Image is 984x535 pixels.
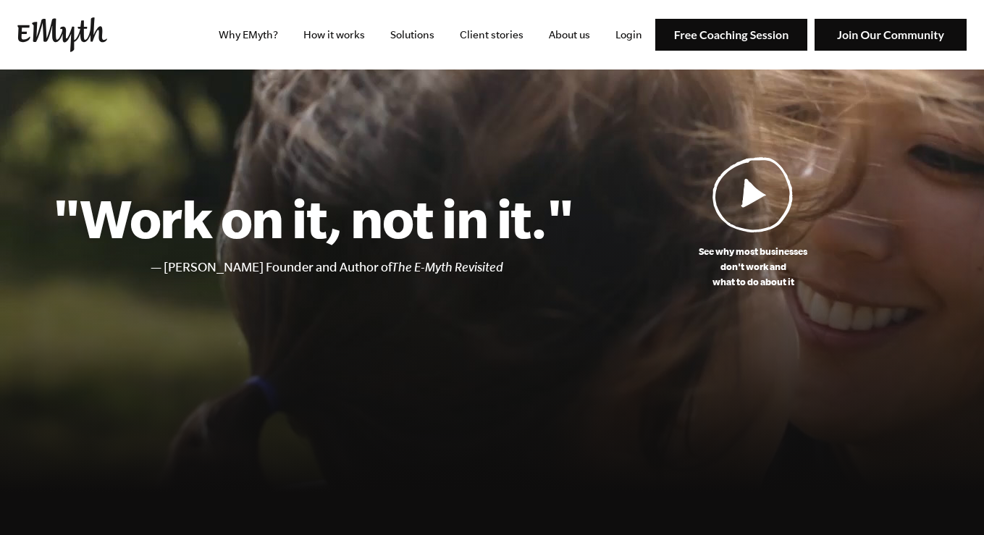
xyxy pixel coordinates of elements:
[712,156,794,232] img: Play Video
[17,17,107,52] img: EMyth
[164,257,574,278] li: [PERSON_NAME] Founder and Author of
[52,186,574,250] h1: "Work on it, not in it."
[574,244,933,290] p: See why most businesses don't work and what to do about it
[392,260,503,274] i: The E-Myth Revisited
[815,19,967,51] img: Join Our Community
[574,156,933,290] a: See why most businessesdon't work andwhat to do about it
[655,19,807,51] img: Free Coaching Session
